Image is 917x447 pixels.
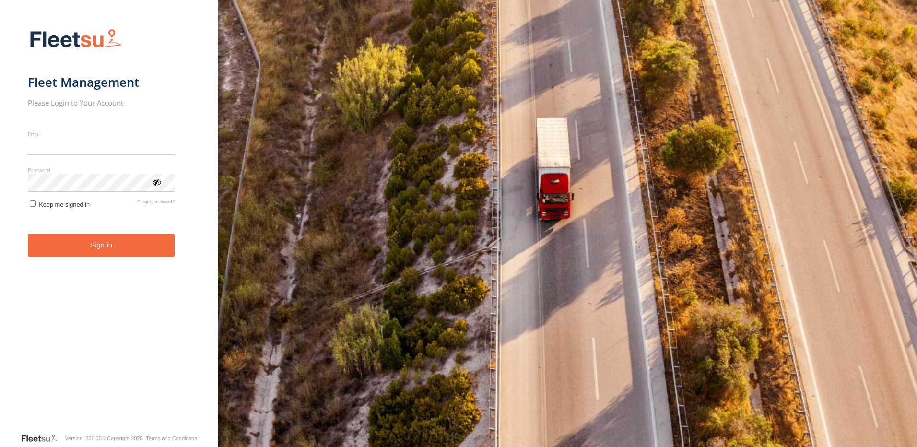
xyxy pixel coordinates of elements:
a: Forgot password? [137,199,175,208]
div: ViewPassword [152,177,161,187]
button: Sign in [28,234,175,257]
h2: Please Login to Your Account [28,98,175,107]
a: Visit our Website [21,434,65,443]
a: Terms and Conditions [146,435,197,441]
span: Keep me signed in [39,201,90,208]
label: Password [28,166,175,174]
div: Version: 306.00 [65,435,101,441]
img: Fleetsu [28,27,124,51]
div: © Copyright 2025 - [102,435,197,441]
label: Email [28,130,175,138]
h1: Fleet Management [28,74,175,90]
form: main [28,23,190,433]
input: Keep me signed in [30,200,36,207]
